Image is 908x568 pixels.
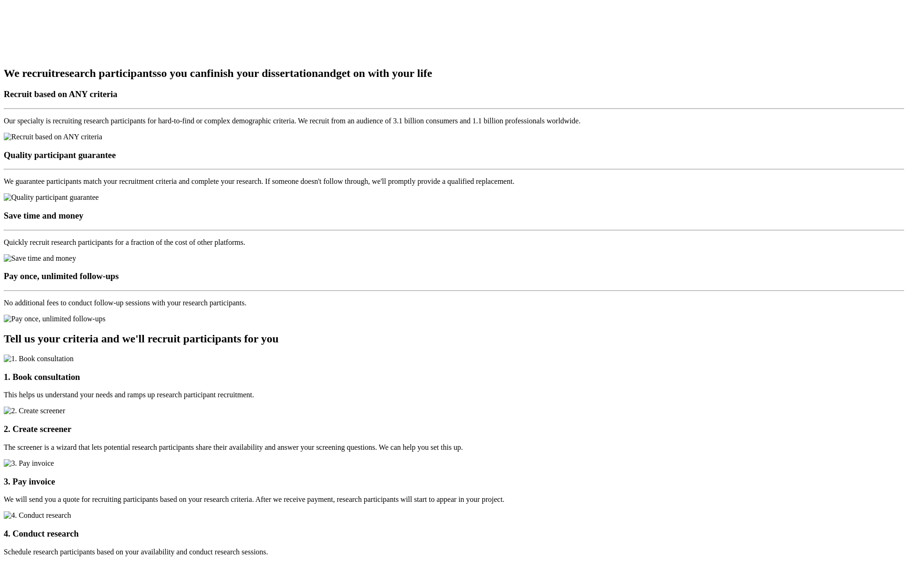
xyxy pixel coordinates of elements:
[4,548,904,556] p: Schedule research participants based on your availability and conduct research sessions.
[4,529,904,539] h3: 4. Conduct research
[4,177,904,186] p: We guarantee participants match your recruitment criteria and complete your research. If someone ...
[207,67,318,79] span: finish your dissertation
[336,67,432,79] span: get on with your life
[4,495,904,504] p: We will send you a quote for recruiting participants based on your research criteria. After we re...
[4,407,65,415] img: 2. Create screener
[4,372,904,382] h3: 1. Book consultation
[4,133,102,141] img: Recruit based on ANY criteria
[4,511,71,520] img: 4. Conduct research
[4,211,904,221] h3: Save time and money
[4,477,904,487] h3: 3. Pay invoice
[55,67,157,79] span: research participants
[4,67,904,80] h2: We recruit so you can and
[4,333,904,345] h2: Tell us your criteria and we'll recruit participants for you
[4,424,904,434] h3: 2. Create screener
[4,89,904,99] h3: Recruit based on ANY criteria
[4,443,904,452] p: The screener is a wizard that lets potential research participants share their availability and a...
[4,238,904,247] p: Quickly recruit research participants for a fraction of the cost of other platforms.
[4,150,904,160] h3: Quality participant guarantee
[4,271,904,281] h3: Pay once, unlimited follow-ups
[4,459,54,468] img: 3. Pay invoice
[4,254,76,263] img: Save time and money
[4,391,904,399] p: This helps us understand your needs and ramps up research participant recruitment.
[4,355,74,363] img: 1. Book consultation
[4,299,904,307] p: No additional fees to conduct follow-up sessions with your research participants.
[4,315,105,323] img: Pay once, unlimited follow-ups
[4,117,904,125] p: Our specialty is recruiting research participants for hard-to-find or complex demographic criteri...
[4,193,99,202] img: Quality participant guarantee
